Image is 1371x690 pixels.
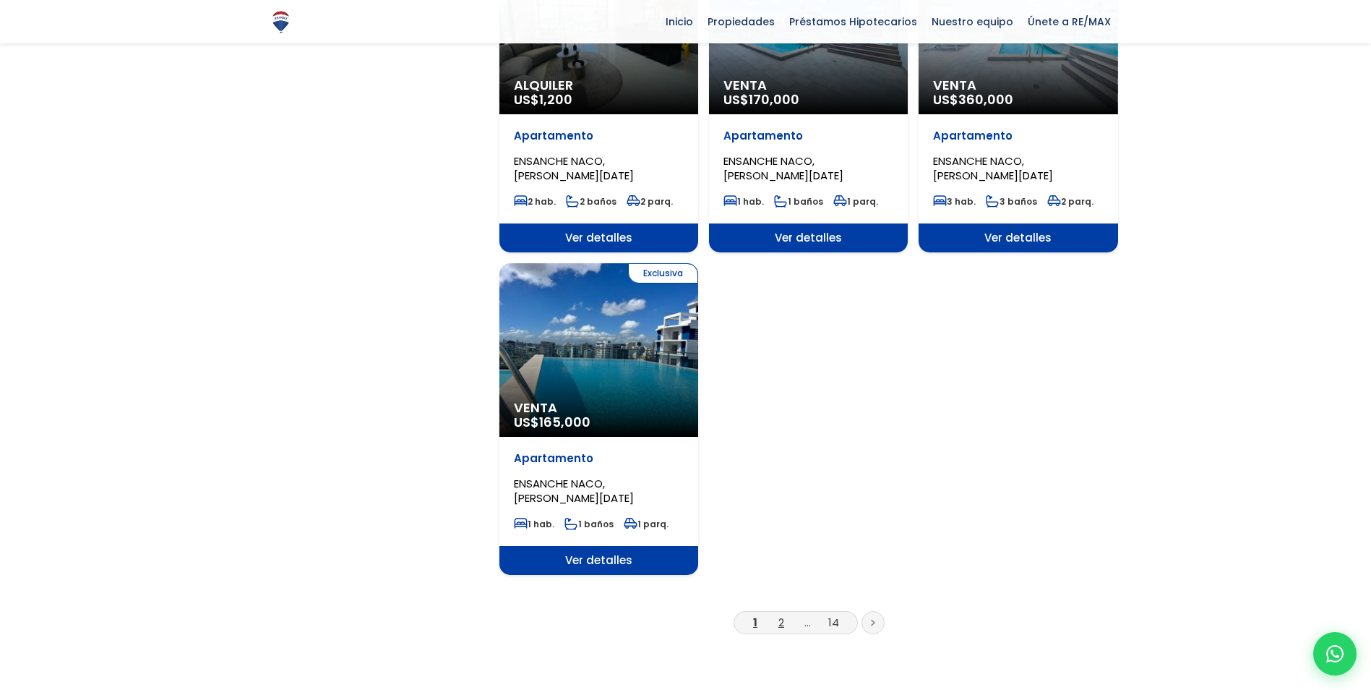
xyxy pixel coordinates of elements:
span: Venta [933,78,1103,93]
span: 3 hab. [933,195,976,208]
img: Logo de REMAX [268,9,293,35]
span: 165,000 [539,413,590,431]
a: 1 [753,615,757,630]
span: Ver detalles [919,223,1117,252]
a: Exclusiva Venta US$165,000 Apartamento ENSANCHE NACO, [PERSON_NAME][DATE] 1 hab. 1 baños 1 parq. ... [499,263,698,575]
span: Venta [514,401,684,415]
span: Alquiler [514,78,684,93]
span: US$ [514,413,590,431]
span: Ver detalles [709,223,908,252]
span: Ver detalles [499,546,698,575]
p: Apartamento [723,129,893,143]
span: Exclusiva [628,263,698,284]
p: Apartamento [514,451,684,466]
span: Venta [723,78,893,93]
span: Propiedades [700,11,782,33]
a: 2 [778,615,784,630]
span: 1 hab. [723,195,764,208]
span: US$ [933,90,1013,108]
span: 1 hab. [514,518,554,530]
span: Ver detalles [499,223,698,252]
p: Apartamento [933,129,1103,143]
a: ... [804,615,811,630]
span: 360,000 [958,90,1013,108]
span: US$ [514,90,572,108]
span: ENSANCHE NACO, [PERSON_NAME][DATE] [933,153,1053,183]
span: Únete a RE/MAX [1020,11,1118,33]
span: 1 baños [564,518,614,530]
span: 2 hab. [514,195,556,208]
span: ENSANCHE NACO, [PERSON_NAME][DATE] [514,476,634,506]
p: Apartamento [514,129,684,143]
span: 1 parq. [624,518,669,530]
span: ENSANCHE NACO, [PERSON_NAME][DATE] [723,153,843,183]
span: Inicio [658,11,700,33]
span: 1,200 [539,90,572,108]
span: 3 baños [986,195,1037,208]
span: 1 baños [774,195,823,208]
span: ENSANCHE NACO, [PERSON_NAME][DATE] [514,153,634,183]
span: 170,000 [749,90,799,108]
span: 2 parq. [1047,195,1093,208]
span: Préstamos Hipotecarios [782,11,924,33]
span: 1 parq. [833,195,878,208]
span: US$ [723,90,799,108]
a: 14 [828,615,839,630]
span: 2 parq. [627,195,673,208]
span: Nuestro equipo [924,11,1020,33]
span: 2 baños [566,195,616,208]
